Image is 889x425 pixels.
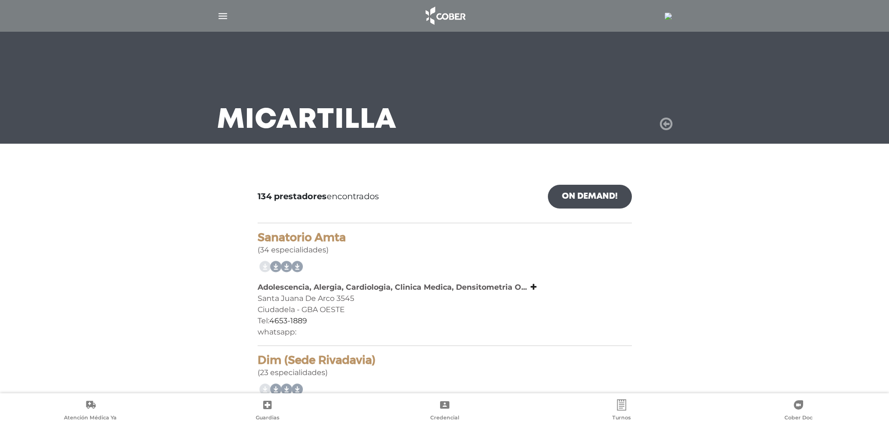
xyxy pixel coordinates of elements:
a: Credencial [356,399,533,423]
div: Santa Juana De Arco 3545 [258,293,632,304]
img: Cober_menu-lines-white.svg [217,10,229,22]
a: Guardias [179,399,356,423]
span: Cober Doc [784,414,812,423]
span: Atención Médica Ya [64,414,117,423]
div: (23 especialidades) [258,354,632,378]
h3: Mi Cartilla [217,108,397,132]
a: 4653-1889 [269,316,307,325]
div: Tel: [258,315,632,327]
span: Credencial [430,414,459,423]
a: Atención Médica Ya [2,399,179,423]
span: Guardias [256,414,280,423]
div: (34 especialidades) [258,231,632,256]
b: Adolescencia, Alergia, Cardiologia, Clinica Medica, Densitometria O... [258,283,527,292]
span: Turnos [612,414,631,423]
h4: Sanatorio Amta [258,231,632,244]
img: logo_cober_home-white.png [420,5,469,27]
div: Ciudadela - GBA OESTE [258,304,632,315]
a: On Demand! [548,185,632,209]
div: whatsapp: [258,327,632,338]
h4: Dim (Sede Rivadavia) [258,354,632,367]
b: 134 prestadores [258,191,327,202]
img: 7294 [665,13,672,20]
span: encontrados [258,190,379,203]
a: Cober Doc [710,399,887,423]
a: Turnos [533,399,710,423]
